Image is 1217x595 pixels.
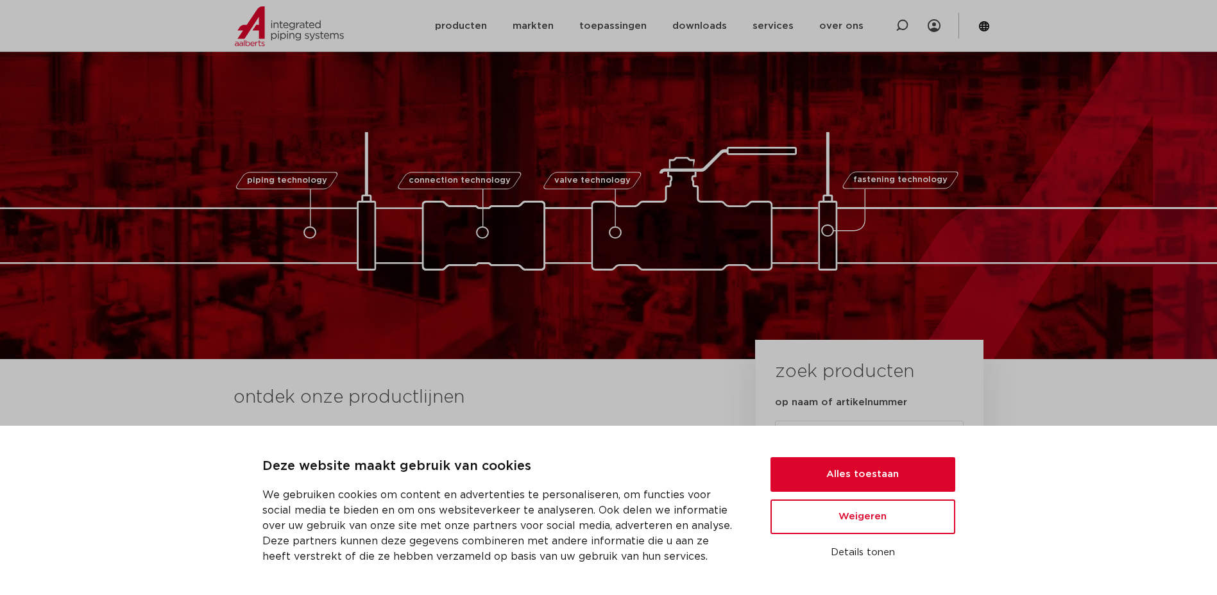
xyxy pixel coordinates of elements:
[247,176,327,185] span: piping technology
[775,359,914,385] h3: zoek producten
[554,176,631,185] span: valve technology
[579,1,647,51] a: toepassingen
[672,1,727,51] a: downloads
[234,385,712,410] h3: ontdek onze productlijnen
[775,396,907,409] label: op naam of artikelnummer
[262,487,740,564] p: We gebruiken cookies om content en advertenties te personaliseren, om functies voor social media ...
[408,176,510,185] span: connection technology
[435,1,864,51] nav: Menu
[770,457,955,492] button: Alles toestaan
[770,499,955,534] button: Weigeren
[435,1,487,51] a: producten
[770,542,955,564] button: Details tonen
[513,1,554,51] a: markten
[819,1,864,51] a: over ons
[753,1,794,51] a: services
[775,421,964,450] input: zoeken
[262,457,740,477] p: Deze website maakt gebruik van cookies
[853,176,948,185] span: fastening technology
